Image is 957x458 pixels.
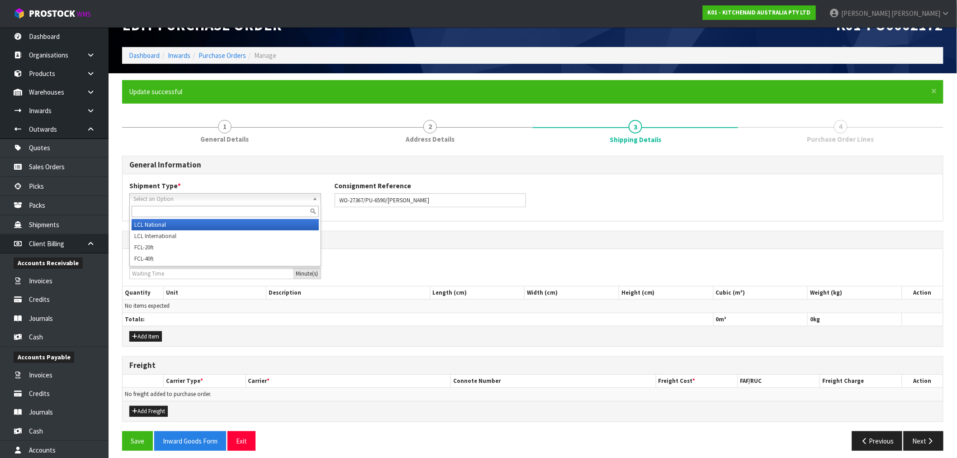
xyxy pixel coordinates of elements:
th: Description [266,286,430,300]
span: 0 [716,315,719,323]
button: Add Freight [129,406,168,417]
button: Save [122,431,153,451]
th: Freight Charge [820,375,902,388]
a: K01 - KITCHENAID AUSTRALIA PTY LTD [703,5,816,20]
a: Dashboard [129,51,160,60]
span: 1 [218,120,232,134]
button: Inward Goods Form [154,431,226,451]
span: Shipping Details [122,149,943,458]
span: Address Details [406,134,455,144]
span: 4 [834,120,848,134]
span: General Details [201,134,249,144]
th: Height (cm) [619,286,713,300]
span: Accounts Payable [14,352,74,363]
li: LCL National [132,219,319,230]
span: 3 [629,120,642,134]
button: Add Item [129,331,162,342]
th: kg [808,313,902,326]
span: 2 [423,120,437,134]
th: Weight (kg) [808,286,902,300]
span: × [932,85,937,97]
th: Length (cm) [430,286,525,300]
th: Action [902,375,943,388]
th: Quantity [123,286,164,300]
th: Unit [164,286,266,300]
td: No freight added to purchase order. [123,388,943,401]
th: FAF/RUC [738,375,820,388]
span: [PERSON_NAME] [891,9,940,18]
span: Update successful [129,87,182,96]
div: Minute(s) [294,268,321,279]
label: Shipment Type [129,181,181,191]
th: Cubic (m³) [713,286,808,300]
span: Purchase Order Lines [807,134,874,144]
span: Manage [254,51,276,60]
th: Freight Cost [656,375,738,388]
span: 0 [810,315,813,323]
h3: General Information [129,161,936,169]
small: WMS [77,10,91,19]
img: cube-alt.png [14,8,25,19]
span: Shipping Details [610,135,661,144]
td: No items expected [123,300,943,313]
h3: Shipment Expected [129,236,936,244]
span: ProStock [29,8,75,19]
a: Purchase Orders [199,51,246,60]
h3: Freight [129,361,936,370]
label: Consignment Reference [335,181,412,191]
th: Carrier Type [164,375,246,388]
input: Consignment Reference [335,193,526,207]
li: LCL International [132,230,319,242]
button: Previous [852,431,903,451]
span: [PERSON_NAME] [841,9,890,18]
th: Carrier [246,375,451,388]
span: Select an Option [133,194,309,205]
th: Action [902,286,943,300]
a: Inwards [168,51,190,60]
button: Exit [227,431,256,451]
th: Width (cm) [525,286,619,300]
li: FCL-40ft [132,253,319,264]
strong: K01 - KITCHENAID AUSTRALIA PTY LTD [708,9,811,16]
th: Connote Number [451,375,656,388]
li: FCL-20ft [132,242,319,253]
button: Next [904,431,943,451]
input: Waiting Time [129,268,294,279]
span: Accounts Receivable [14,258,83,269]
th: m³ [713,313,808,326]
th: Totals: [123,313,713,326]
